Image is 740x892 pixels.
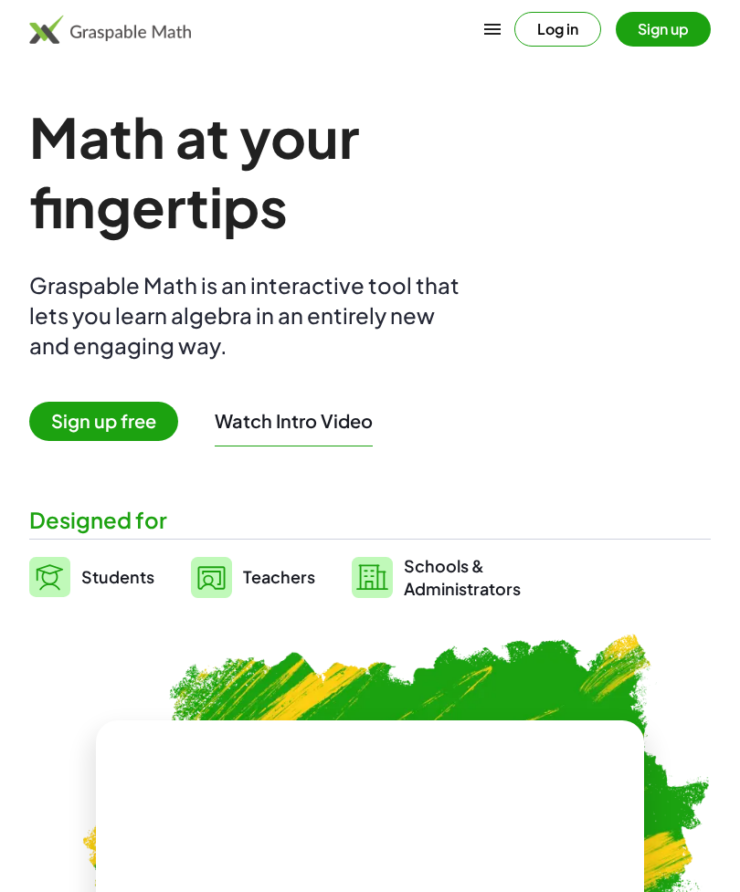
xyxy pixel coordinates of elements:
[404,554,521,600] span: Schools & Administrators
[215,409,373,433] button: Watch Intro Video
[29,402,178,441] span: Sign up free
[191,557,232,598] img: svg%3e
[352,557,393,598] img: svg%3e
[29,270,468,361] div: Graspable Math is an interactive tool that lets you learn algebra in an entirely new and engaging...
[352,554,521,600] a: Schools &Administrators
[616,12,711,47] button: Sign up
[191,554,315,600] a: Teachers
[29,505,711,535] div: Designed for
[243,566,315,587] span: Teachers
[29,102,610,241] h1: Math at your fingertips
[29,554,154,600] a: Students
[81,566,154,587] span: Students
[29,557,70,597] img: svg%3e
[514,12,601,47] button: Log in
